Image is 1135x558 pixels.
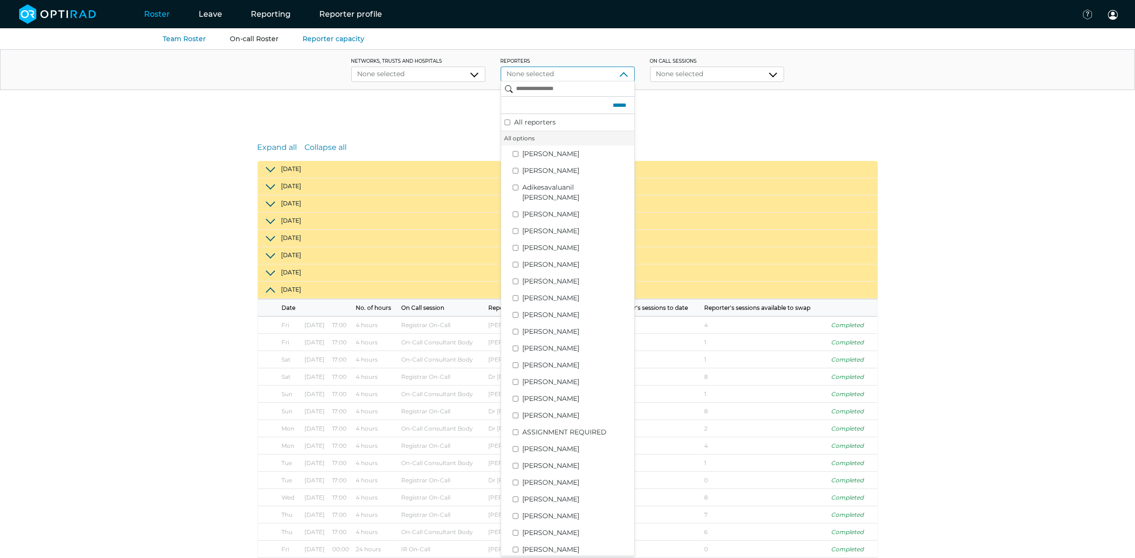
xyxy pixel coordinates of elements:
td: Thu [258,506,303,524]
td: 0 [702,472,829,489]
td: 17:00 [330,368,354,386]
td: 23 of 23 [608,472,702,489]
td: Sun [258,386,303,403]
th: Date [258,299,354,317]
td: Tue [258,472,303,489]
li: All options [501,131,634,146]
td: On-Call Consultant Body [399,334,486,351]
td: Completed [830,334,877,351]
td: 4 hours [354,386,399,403]
label: [PERSON_NAME] [522,293,630,303]
td: Registrar On-Call [399,437,486,455]
td: 8 [702,368,829,386]
td: 17:00 [330,351,354,368]
td: 1 [702,386,829,403]
td: [PERSON_NAME] [PERSON_NAME] [486,541,608,558]
td: 4 hours [354,506,399,524]
td: Registrar On-Call [399,506,486,524]
button: [DATE] [258,282,878,299]
td: 17:00 [330,524,354,541]
label: ASSIGNMENT REQUIRED [522,427,630,437]
label: [PERSON_NAME] [522,343,630,353]
button: [DATE] [258,195,878,213]
td: [DATE] [303,334,330,351]
label: Adikesavaluanil [PERSON_NAME] [522,182,630,203]
td: 7 [702,506,829,524]
td: Completed [830,386,877,403]
td: 4 hours [354,437,399,455]
td: 8 [702,489,829,506]
label: [PERSON_NAME] [522,260,630,270]
td: [DATE] [303,386,330,403]
td: 0 [702,541,829,558]
th: Reporter [486,299,608,317]
button: [DATE] [258,178,878,195]
td: Completed [830,420,877,437]
td: 17:00 [330,455,354,472]
td: [DATE] [303,489,330,506]
td: 4 hours [354,317,399,334]
td: 17:00 [330,489,354,506]
td: [DATE] [303,420,330,437]
td: Fri [258,317,303,334]
td: Sat [258,351,303,368]
td: 4 hours [354,524,399,541]
td: 17:00 [330,420,354,437]
td: On-Call Consultant Body [399,420,486,437]
td: [PERSON_NAME] [486,489,608,506]
label: [PERSON_NAME] [522,461,630,471]
td: Completed [830,472,877,489]
img: brand-opti-rad-logos-blue-and-white-d2f68631ba2948856bd03f2d395fb146ddc8fb01b4b6e9315ea85fa773367... [19,4,96,24]
td: 4 hours [354,472,399,489]
label: [PERSON_NAME] [522,243,630,253]
td: 17:00 [330,386,354,403]
td: Completed [830,524,877,541]
td: 4 [702,437,829,455]
td: Sun [258,403,303,420]
td: 1 [702,351,829,368]
td: 19 of 20 [608,455,702,472]
td: 28 of 36 [608,368,702,386]
td: 24 hours [354,541,399,558]
td: [DATE] [303,472,330,489]
td: Sat [258,368,303,386]
td: Wed [258,489,303,506]
label: [PERSON_NAME] [522,444,630,454]
td: Completed [830,437,877,455]
td: Completed [830,506,877,524]
div: None selected [507,69,629,79]
td: Registrar On-Call [399,403,486,420]
td: [PERSON_NAME] [486,334,608,351]
td: Completed [830,351,877,368]
td: 4 hours [354,455,399,472]
td: 4 hours [354,368,399,386]
td: [DATE] [303,524,330,541]
td: Registrar On-Call [399,472,486,489]
td: [DATE] [303,368,330,386]
td: On-Call Consultant Body [399,386,486,403]
label: [PERSON_NAME] [522,310,630,320]
td: 00:00 [330,541,354,558]
td: 1 [702,455,829,472]
label: [PERSON_NAME] [522,511,630,521]
td: 6 [702,524,829,541]
label: [PERSON_NAME] [522,377,630,387]
td: Fri [258,541,303,558]
td: Dr [PERSON_NAME] [486,403,608,420]
label: All reporters [514,117,630,127]
th: No. of hours [354,299,399,317]
label: [PERSON_NAME] [522,478,630,488]
td: 4 hours [354,489,399,506]
td: [PERSON_NAME] [486,351,608,368]
a: Collapse all [305,142,347,153]
td: [PERSON_NAME] [486,317,608,334]
td: [PERSON_NAME] [486,437,608,455]
td: 17:00 [330,437,354,455]
td: 17:00 [330,472,354,489]
td: Completed [830,489,877,506]
td: 16 of 18 [608,420,702,437]
td: 17:00 [330,317,354,334]
td: [PERSON_NAME] [486,506,608,524]
td: Completed [830,368,877,386]
label: On Call Sessions [650,57,784,65]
